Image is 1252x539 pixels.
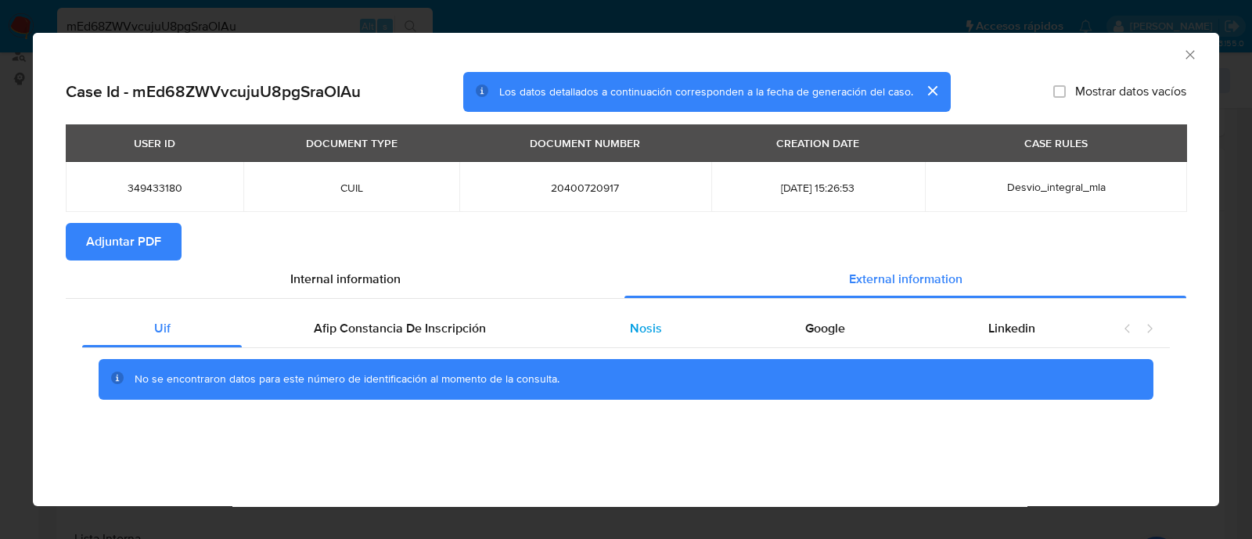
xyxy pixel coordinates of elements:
span: Uif [154,319,171,337]
h2: Case Id - mEd68ZWVvcujuU8pgSraOIAu [66,81,361,102]
div: Detailed external info [82,310,1107,347]
div: CREATION DATE [767,130,869,156]
span: Adjuntar PDF [86,225,161,259]
input: Mostrar datos vacíos [1053,85,1066,98]
span: Mostrar datos vacíos [1075,84,1186,99]
span: Nosis [630,319,662,337]
div: USER ID [124,130,185,156]
div: Detailed info [66,261,1186,298]
span: 349433180 [85,181,225,195]
div: closure-recommendation-modal [33,33,1219,506]
div: DOCUMENT NUMBER [520,130,649,156]
span: [DATE] 15:26:53 [730,181,907,195]
span: No se encontraron datos para este número de identificación al momento de la consulta. [135,371,559,386]
span: Los datos detallados a continuación corresponden a la fecha de generación del caso. [499,84,913,99]
div: DOCUMENT TYPE [297,130,407,156]
span: CUIL [262,181,441,195]
button: cerrar [913,72,951,110]
span: Internal information [290,270,401,288]
span: Afip Constancia De Inscripción [314,319,486,337]
span: Linkedin [988,319,1035,337]
button: Cerrar ventana [1182,47,1196,61]
span: 20400720917 [478,181,693,195]
button: Adjuntar PDF [66,223,182,261]
div: CASE RULES [1015,130,1097,156]
span: Desvio_integral_mla [1007,179,1106,195]
span: External information [849,270,962,288]
span: Google [805,319,845,337]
